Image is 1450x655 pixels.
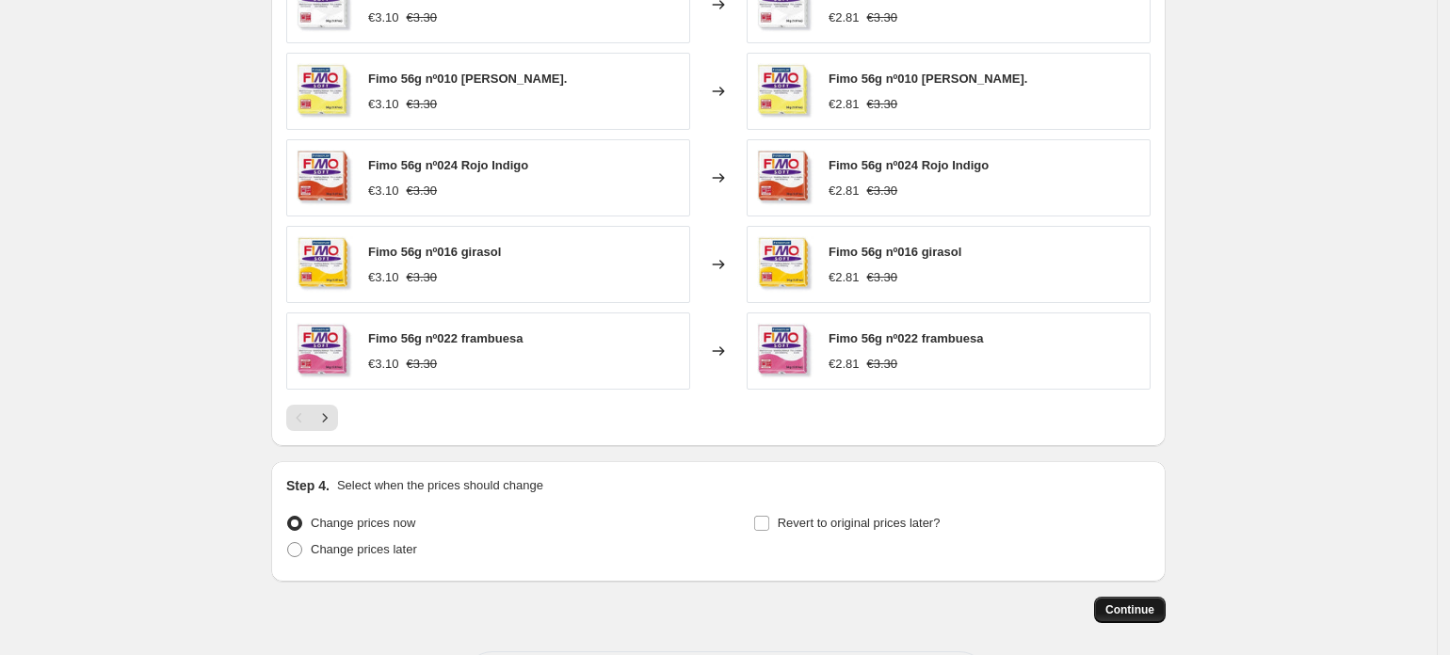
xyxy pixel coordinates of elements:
div: €3.10 [368,95,399,114]
button: Next [312,405,338,431]
span: Fimo 56g nº010 [PERSON_NAME]. [829,72,1027,86]
span: Change prices now [311,516,415,530]
strike: €3.30 [867,268,898,287]
img: staedler-oferta-fimo-56g-n-10-limon-7253241233468_80x.jpg [297,63,353,120]
img: staedler-oferta-fimo-56g-n-24-rojo-indigo-7253241561148_80x.jpg [757,150,814,206]
button: Continue [1094,597,1166,623]
strike: €3.30 [867,182,898,200]
img: staedler-oferta-fimo-56g-n-10-limon-7253241233468_80x.jpg [757,63,814,120]
div: €2.81 [829,182,860,200]
div: €3.10 [368,182,399,200]
span: Fimo 56g nº016 girasol [368,245,501,259]
strike: €3.30 [867,355,898,374]
h2: Step 4. [286,476,330,495]
p: Select when the prices should change [337,476,543,495]
span: Fimo 56g nº022 frambuesa [829,331,983,345]
span: Fimo 56g nº022 frambuesa [368,331,523,345]
span: Fimo 56g nº010 [PERSON_NAME]. [368,72,567,86]
nav: Pagination [286,405,338,431]
span: Continue [1105,602,1154,617]
div: €3.10 [368,355,399,374]
img: staedler-oferta-fimo-56g-n-24-rojo-indigo-7253241561148_80x.jpg [297,150,353,206]
strike: €3.30 [407,355,438,374]
span: Change prices later [311,542,417,556]
div: €3.10 [368,8,399,27]
div: €3.10 [368,268,399,287]
span: Fimo 56g nº024 Rojo Indigo [368,158,528,172]
img: staedler-oferta-fimo-56g-n-16-girasol-7253241593916_80x.jpg [297,236,353,293]
div: €2.81 [829,8,860,27]
img: staedler-oferta-fimo-56g-n-22-frambuesa-7253241626684_80x.jpg [297,323,353,379]
strike: €3.30 [867,95,898,114]
strike: €3.30 [407,95,438,114]
span: Fimo 56g nº016 girasol [829,245,961,259]
div: €2.81 [829,95,860,114]
span: Fimo 56g nº024 Rojo Indigo [829,158,989,172]
strike: €3.30 [867,8,898,27]
div: €2.81 [829,355,860,374]
strike: €3.30 [407,182,438,200]
strike: €3.30 [407,8,438,27]
strike: €3.30 [407,268,438,287]
img: staedler-oferta-fimo-56g-n-16-girasol-7253241593916_80x.jpg [757,236,814,293]
div: €2.81 [829,268,860,287]
img: staedler-oferta-fimo-56g-n-22-frambuesa-7253241626684_80x.jpg [757,323,814,379]
span: Revert to original prices later? [778,516,941,530]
